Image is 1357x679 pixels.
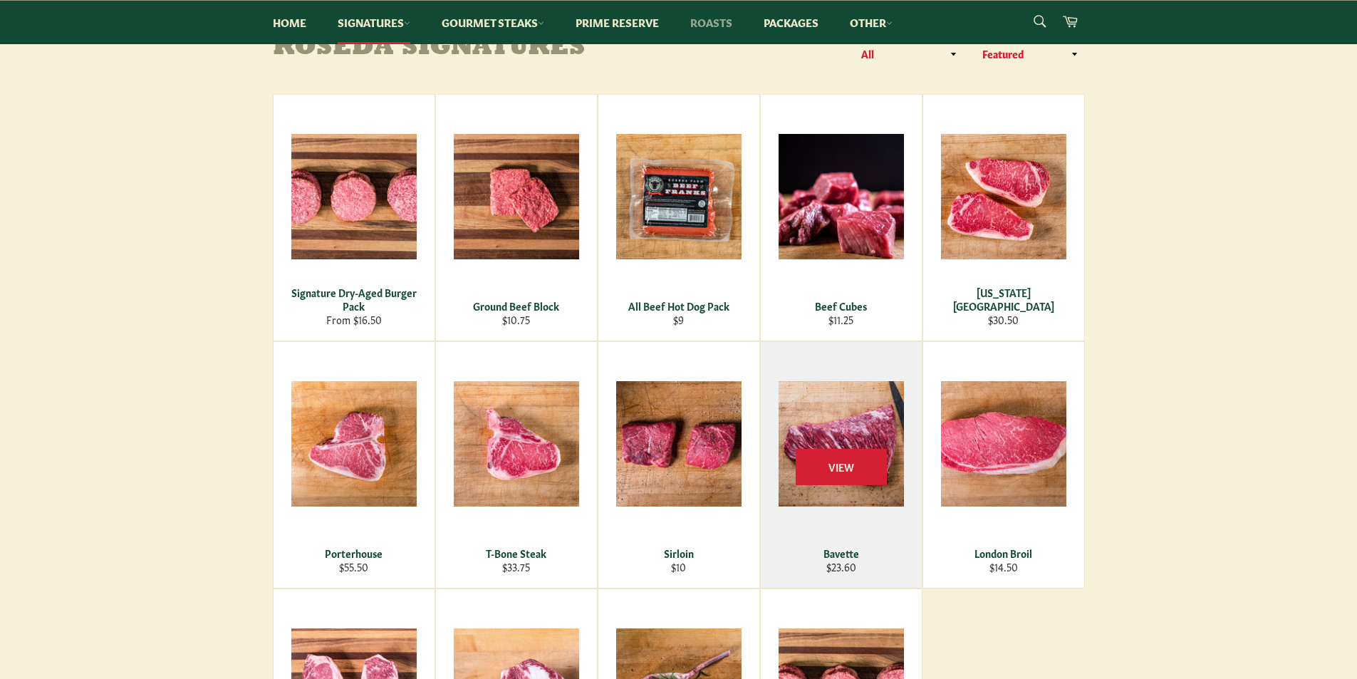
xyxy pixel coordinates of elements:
h1: Roseda Signatures [273,34,679,63]
img: Signature Dry-Aged Burger Pack [291,134,417,259]
div: Porterhouse [282,546,425,560]
a: T-Bone Steak T-Bone Steak $33.75 [435,341,598,589]
a: Porterhouse Porterhouse $55.50 [273,341,435,589]
div: $10 [607,560,750,574]
a: Other [836,1,907,44]
a: Signatures [323,1,425,44]
div: $14.50 [932,560,1075,574]
a: Prime Reserve [561,1,673,44]
div: From $16.50 [282,313,425,326]
span: View [796,449,887,485]
img: Sirloin [616,381,742,507]
div: T-Bone Steak [444,546,588,560]
div: Signature Dry-Aged Burger Pack [282,286,425,313]
img: New York Strip [941,134,1066,259]
a: Packages [749,1,833,44]
div: $11.25 [769,313,913,326]
a: London Broil London Broil $14.50 [922,341,1085,589]
div: $33.75 [444,560,588,574]
a: Beef Cubes Beef Cubes $11.25 [760,94,922,341]
div: London Broil [932,546,1075,560]
div: All Beef Hot Dog Pack [607,299,750,313]
img: Ground Beef Block [454,134,579,259]
a: Sirloin Sirloin $10 [598,341,760,589]
div: Ground Beef Block [444,299,588,313]
a: Gourmet Steaks [427,1,558,44]
div: $55.50 [282,560,425,574]
img: Porterhouse [291,381,417,507]
div: $30.50 [932,313,1075,326]
a: Signature Dry-Aged Burger Pack Signature Dry-Aged Burger Pack From $16.50 [273,94,435,341]
div: Beef Cubes [769,299,913,313]
div: $9 [607,313,750,326]
div: Sirloin [607,546,750,560]
img: T-Bone Steak [454,381,579,507]
a: Bavette Bavette $23.60 View [760,341,922,589]
a: All Beef Hot Dog Pack All Beef Hot Dog Pack $9 [598,94,760,341]
img: Beef Cubes [779,134,904,259]
div: [US_STATE][GEOGRAPHIC_DATA] [932,286,1075,313]
img: London Broil [941,381,1066,507]
div: $10.75 [444,313,588,326]
a: Roasts [676,1,747,44]
a: New York Strip [US_STATE][GEOGRAPHIC_DATA] $30.50 [922,94,1085,341]
a: Home [259,1,321,44]
a: Ground Beef Block Ground Beef Block $10.75 [435,94,598,341]
div: Bavette [769,546,913,560]
img: All Beef Hot Dog Pack [616,134,742,259]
